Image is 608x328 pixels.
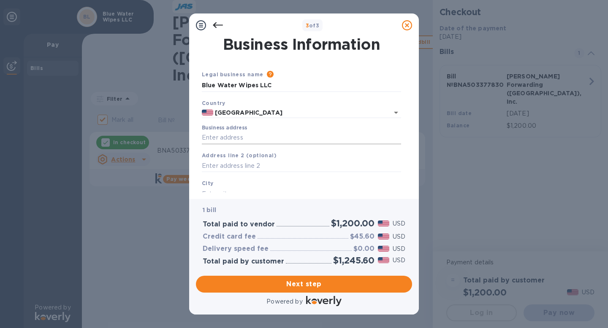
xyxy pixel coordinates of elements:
[266,297,302,306] p: Powered by
[306,22,320,29] b: of 3
[203,245,269,253] h3: Delivery speed fee
[202,160,401,172] input: Enter address line 2
[202,100,225,106] b: Country
[393,256,405,265] p: USD
[378,246,389,252] img: USD
[378,257,389,263] img: USD
[378,220,389,226] img: USD
[306,22,309,29] span: 3
[202,188,401,200] input: Enter city
[306,296,342,306] img: Logo
[333,255,375,266] h2: $1,245.60
[203,258,284,266] h3: Total paid by customer
[196,276,412,293] button: Next step
[378,234,389,239] img: USD
[202,71,263,78] b: Legal business name
[202,180,214,186] b: City
[203,207,216,213] b: 1 bill
[331,218,375,229] h2: $1,200.00
[202,132,401,144] input: Enter address
[203,233,256,241] h3: Credit card fee
[393,232,405,241] p: USD
[203,220,275,229] h3: Total paid to vendor
[393,219,405,228] p: USD
[202,79,401,92] input: Enter legal business name
[202,126,247,131] label: Business address
[353,245,375,253] h3: $0.00
[213,108,377,118] input: Select country
[202,110,213,116] img: US
[350,233,375,241] h3: $45.60
[390,107,402,118] button: Open
[393,245,405,253] p: USD
[203,279,405,289] span: Next step
[202,152,277,159] b: Address line 2 (optional)
[200,35,403,53] h1: Business Information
